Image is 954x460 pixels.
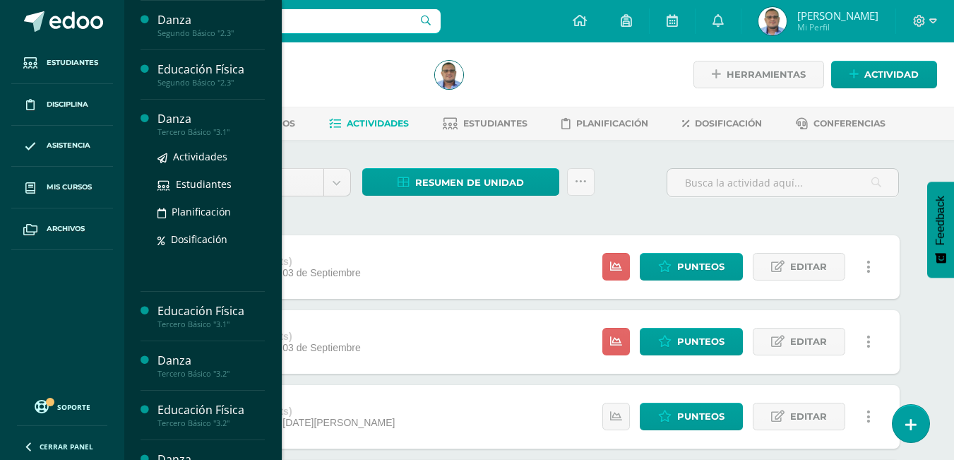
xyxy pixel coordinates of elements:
[133,9,441,33] input: Busca un usuario...
[667,169,898,196] input: Busca la actividad aquí...
[934,196,947,245] span: Feedback
[693,61,824,88] a: Herramientas
[157,78,265,88] div: Segundo Básico "2.3"
[797,21,878,33] span: Mi Perfil
[157,303,265,319] div: Educación Física
[157,231,265,247] a: Dosificación
[640,253,743,281] a: Punteos
[864,61,919,88] span: Actividad
[157,111,265,137] a: DanzaTercero Básico "3.1"
[11,208,113,250] a: Archivos
[157,418,265,428] div: Tercero Básico "3.2"
[157,402,265,418] div: Educación Física
[677,254,725,280] span: Punteos
[435,61,463,89] img: 3a26d22e120d7ea9ee7f31ec893f1ada.png
[561,112,648,135] a: Planificación
[47,140,90,151] span: Asistencia
[11,167,113,208] a: Mis cursos
[640,403,743,430] a: Punteos
[282,267,361,278] span: 03 de Septiembre
[677,403,725,430] span: Punteos
[790,254,827,280] span: Editar
[171,232,227,246] span: Dosificación
[797,8,878,23] span: [PERSON_NAME]
[173,150,227,163] span: Actividades
[576,118,648,129] span: Planificación
[157,111,265,127] div: Danza
[443,112,527,135] a: Estudiantes
[790,329,827,355] span: Editar
[40,442,93,452] span: Cerrar panel
[347,118,409,129] span: Actividades
[157,148,265,165] a: Actividades
[831,61,937,88] a: Actividad
[927,182,954,278] button: Feedback - Mostrar encuesta
[57,402,90,412] span: Soporte
[157,353,265,379] a: DanzaTercero Básico "3.2"
[463,118,527,129] span: Estudiantes
[157,12,265,28] div: Danza
[813,118,886,129] span: Conferencias
[157,353,265,369] div: Danza
[47,223,85,235] span: Archivos
[178,78,418,91] div: Tercero Básico '3.3'
[11,42,113,84] a: Estudiantes
[157,12,265,38] a: DanzaSegundo Básico "2.3"
[677,329,725,355] span: Punteos
[640,328,743,355] a: Punteos
[758,7,787,35] img: 3a26d22e120d7ea9ee7f31ec893f1ada.png
[47,57,98,69] span: Estudiantes
[329,112,409,135] a: Actividades
[157,61,265,78] div: Educación Física
[282,417,395,428] span: [DATE][PERSON_NAME]
[157,61,265,88] a: Educación FísicaSegundo Básico "2.3"
[695,118,762,129] span: Dosificación
[157,127,265,137] div: Tercero Básico "3.1"
[790,403,827,430] span: Editar
[172,205,231,218] span: Planificación
[362,168,559,196] a: Resumen de unidad
[796,112,886,135] a: Conferencias
[47,99,88,110] span: Disciplina
[157,204,265,220] a: Planificación
[682,112,762,135] a: Dosificación
[157,369,265,379] div: Tercero Básico "3.2"
[282,342,361,353] span: 03 de Septiembre
[727,61,806,88] span: Herramientas
[47,182,92,193] span: Mis cursos
[178,58,418,78] h1: Danza
[157,402,265,428] a: Educación FísicaTercero Básico "3.2"
[11,84,113,126] a: Disciplina
[157,176,265,192] a: Estudiantes
[157,319,265,329] div: Tercero Básico "3.1"
[176,177,232,191] span: Estudiantes
[11,126,113,167] a: Asistencia
[415,170,524,196] span: Resumen de unidad
[157,303,265,329] a: Educación FísicaTercero Básico "3.1"
[17,396,107,415] a: Soporte
[157,28,265,38] div: Segundo Básico "2.3"
[196,406,395,417] div: Actividad #3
